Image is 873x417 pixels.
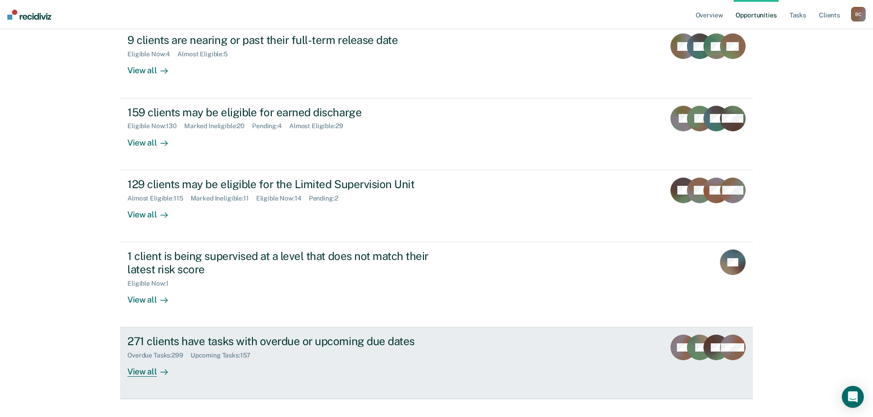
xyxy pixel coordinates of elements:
div: View all [127,202,179,220]
div: 9 clients are nearing or past their full-term release date [127,33,449,47]
div: 159 clients may be eligible for earned discharge [127,106,449,119]
div: Almost Eligible : 5 [177,50,235,58]
div: Open Intercom Messenger [842,386,864,408]
div: Eligible Now : 14 [256,195,309,202]
div: Eligible Now : 4 [127,50,177,58]
a: 159 clients may be eligible for earned dischargeEligible Now:130Marked Ineligible:20Pending:4Almo... [120,98,753,170]
a: 129 clients may be eligible for the Limited Supervision UnitAlmost Eligible:115Marked Ineligible:... [120,170,753,242]
div: Marked Ineligible : 11 [191,195,256,202]
a: 271 clients have tasks with overdue or upcoming due datesOverdue Tasks:299Upcoming Tasks:157View all [120,327,753,399]
a: 9 clients are nearing or past their full-term release dateEligible Now:4Almost Eligible:5View all [120,26,753,98]
div: 271 clients have tasks with overdue or upcoming due dates [127,335,449,348]
div: 129 clients may be eligible for the Limited Supervision Unit [127,178,449,191]
div: Almost Eligible : 29 [289,122,351,130]
div: 1 client is being supervised at a level that does not match their latest risk score [127,249,449,276]
div: View all [127,287,179,305]
div: Pending : 2 [309,195,346,202]
img: Recidiviz [7,10,51,20]
div: View all [127,130,179,148]
div: Upcoming Tasks : 157 [191,352,258,359]
div: Marked Ineligible : 20 [184,122,252,130]
div: View all [127,58,179,76]
div: Eligible Now : 130 [127,122,184,130]
div: B C [851,7,866,22]
button: BC [851,7,866,22]
div: Eligible Now : 1 [127,280,176,287]
div: Almost Eligible : 115 [127,195,190,202]
div: Overdue Tasks : 299 [127,352,191,359]
div: Pending : 4 [252,122,289,130]
a: 1 client is being supervised at a level that does not match their latest risk scoreEligible Now:1... [120,242,753,327]
div: View all [127,359,179,377]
